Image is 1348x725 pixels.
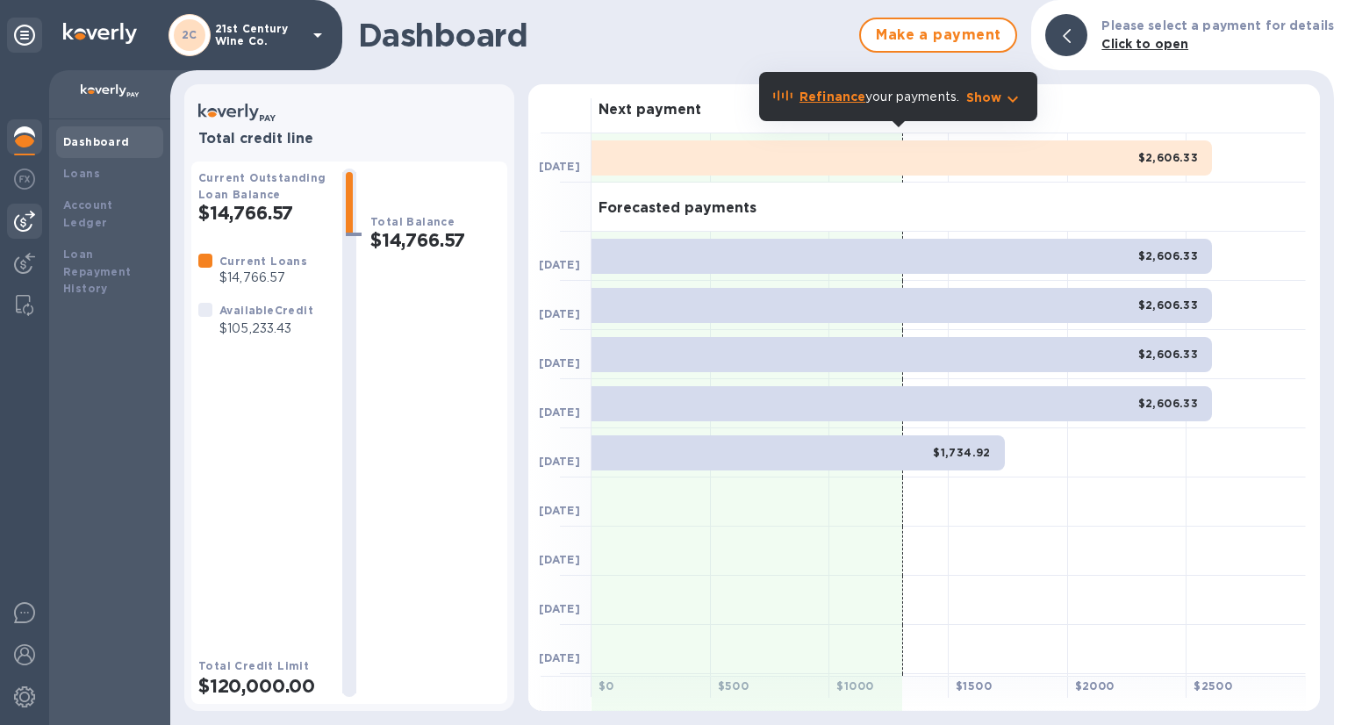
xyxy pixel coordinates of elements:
h2: $14,766.57 [198,202,328,224]
b: [DATE] [539,651,580,664]
b: Total Balance [370,215,455,228]
b: $2,606.33 [1138,397,1199,410]
div: Unpin categories [7,18,42,53]
b: Click to open [1101,37,1188,51]
b: [DATE] [539,602,580,615]
b: $2,606.33 [1138,249,1199,262]
span: Make a payment [875,25,1001,46]
b: [DATE] [539,504,580,517]
b: $2,606.33 [1138,348,1199,361]
h2: $120,000.00 [198,675,328,697]
b: [DATE] [539,455,580,468]
button: Show [966,89,1023,106]
b: 2C [182,28,197,41]
b: $ 2500 [1194,679,1232,693]
b: [DATE] [539,356,580,370]
b: Available Credit [219,304,313,317]
img: Logo [63,23,137,44]
img: Foreign exchange [14,169,35,190]
p: Show [966,89,1002,106]
p: your payments. [799,88,959,106]
h3: Next payment [599,102,701,118]
b: $2,606.33 [1138,298,1199,312]
p: 21st Century Wine Co. [215,23,303,47]
p: $105,233.43 [219,319,313,338]
p: $14,766.57 [219,269,307,287]
h1: Dashboard [358,17,850,54]
b: Refinance [799,90,865,104]
b: [DATE] [539,553,580,566]
b: [DATE] [539,160,580,173]
b: $ 1500 [956,679,992,693]
b: Dashboard [63,135,130,148]
h2: $14,766.57 [370,229,500,251]
b: Current Loans [219,255,307,268]
b: Total Credit Limit [198,659,309,672]
b: $2,606.33 [1138,151,1199,164]
b: Please select a payment for details [1101,18,1334,32]
b: Current Outstanding Loan Balance [198,171,326,201]
b: [DATE] [539,406,580,419]
h3: Forecasted payments [599,200,756,217]
h3: Total credit line [198,131,500,147]
b: Loan Repayment History [63,248,132,296]
button: Make a payment [859,18,1017,53]
b: [DATE] [539,258,580,271]
b: Loans [63,167,100,180]
b: $ 2000 [1075,679,1115,693]
b: Account Ledger [63,198,113,229]
b: [DATE] [539,307,580,320]
b: $1,734.92 [933,446,991,459]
